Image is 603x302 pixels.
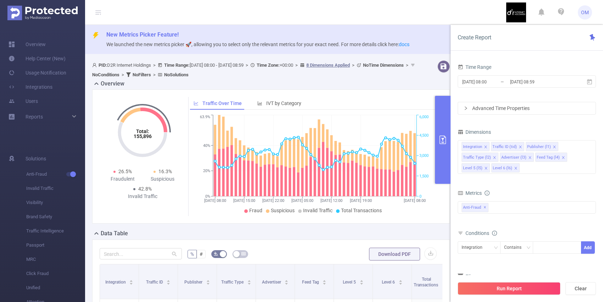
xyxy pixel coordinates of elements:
span: Passport [26,238,85,252]
i: icon: down [526,246,531,251]
i: icon: info-circle [492,231,497,236]
span: Conditions [465,230,497,236]
i: icon: close [493,156,496,160]
tspan: [DATE] 08:00 [404,198,426,203]
i: icon: caret-up [167,279,171,281]
div: Publisher (l1) [527,142,551,152]
img: Protected Media [7,6,78,20]
div: Feed Tag (l4) [537,153,560,162]
div: Traffic Type (l2) [463,153,491,162]
span: > [151,72,158,77]
i: icon: caret-down [359,282,363,284]
h2: Data Table [101,229,128,238]
span: IVT by Category [266,100,301,106]
i: icon: caret-down [323,282,326,284]
i: icon: caret-up [247,279,251,281]
span: Level 5 [343,280,357,285]
span: Integration [105,280,127,285]
span: Traffic ID [146,280,164,285]
li: Traffic ID (tid) [491,142,524,151]
div: Sort [206,279,210,283]
span: Total Transactions [341,208,382,213]
span: Create Report [458,34,491,41]
tspan: 0% [205,194,210,199]
i: icon: caret-down [129,282,133,284]
i: icon: close [484,166,488,171]
span: Publisher [184,280,203,285]
i: icon: line-chart [194,101,199,106]
b: No Solutions [164,72,189,77]
tspan: 1,500 [419,174,429,179]
div: Integration [462,242,487,253]
span: Click Fraud [26,267,85,281]
span: D2R Internet Holdings [DATE] 08:00 - [DATE] 08:59 +00:00 [92,62,417,77]
div: Sort [247,279,251,283]
tspan: [DATE] 08:00 [204,198,226,203]
div: Sort [359,279,364,283]
a: Overview [9,37,46,51]
tspan: Total: [136,128,149,134]
span: 16.3% [158,169,172,174]
b: Time Range: [164,62,190,68]
div: Sort [398,279,403,283]
i: icon: caret-down [206,282,210,284]
i: icon: bg-colors [214,252,218,256]
span: > [151,62,158,68]
i: icon: close [528,156,532,160]
tspan: [DATE] 15:00 [233,198,255,203]
i: icon: caret-up [323,279,326,281]
span: Unified [26,281,85,295]
span: Traffic Intelligence [26,224,85,238]
i: icon: close [514,166,518,171]
span: Filters [458,274,479,279]
span: Visibility [26,196,85,210]
span: Fraud [249,208,262,213]
span: # [200,251,203,257]
div: Sort [166,279,171,283]
span: 42.8% [138,186,152,192]
li: Feed Tag (l4) [535,153,567,162]
div: Sort [129,279,133,283]
span: Invalid Traffic [303,208,333,213]
span: OM [581,5,589,20]
div: Suspicious [143,175,183,183]
div: Fraudulent [102,175,143,183]
li: Integration [462,142,490,151]
div: Integration [463,142,482,152]
input: End date [509,77,567,87]
i: icon: caret-up [129,279,133,281]
div: Level 6 (l6) [493,164,512,173]
span: > [293,62,300,68]
tspan: 20% [203,169,210,173]
a: Help Center (New) [9,51,66,66]
li: Level 5 (l5) [462,163,490,172]
span: > [244,62,250,68]
i: icon: caret-down [398,282,402,284]
tspan: [DATE] 12:00 [320,198,342,203]
input: Search... [100,248,182,259]
div: Contains [504,242,526,253]
i: icon: close [553,145,556,149]
i: icon: caret-down [167,282,171,284]
i: Filter menu [441,264,451,299]
tspan: [DATE] 19:00 [350,198,372,203]
tspan: 155,896 [134,133,152,139]
i: icon: caret-down [285,282,289,284]
span: ✕ [484,203,486,212]
i: icon: close [484,145,487,149]
span: > [404,62,411,68]
span: Total Transactions [414,277,439,287]
i: icon: thunderbolt [92,32,99,39]
tspan: 40% [203,143,210,148]
i: icon: bar-chart [257,101,262,106]
li: Level 6 (l6) [491,163,520,172]
a: Reports [26,110,43,124]
i: icon: caret-down [247,282,251,284]
a: Integrations [9,80,52,94]
span: Dimensions [458,129,491,135]
button: Download PDF [369,248,420,260]
i: icon: close [562,156,565,160]
i: icon: down [494,246,498,251]
span: Invalid Traffic [26,181,85,196]
span: Anti-Fraud [26,167,85,181]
